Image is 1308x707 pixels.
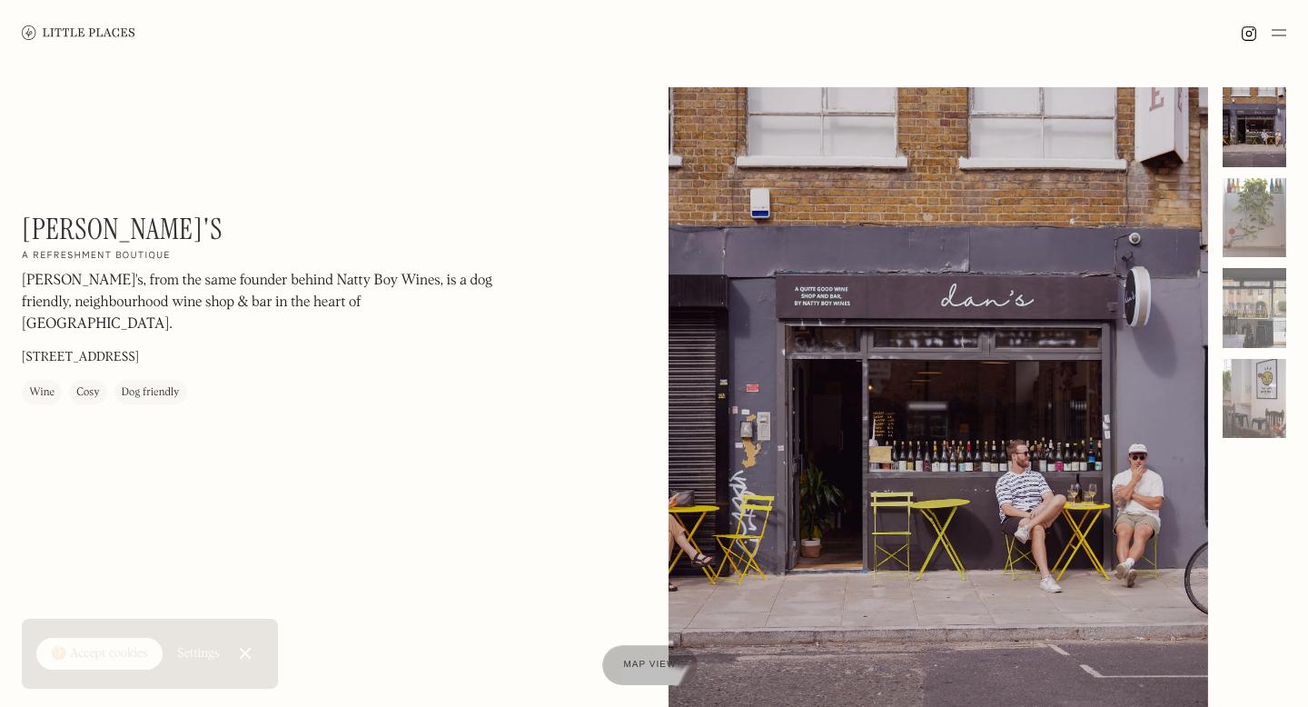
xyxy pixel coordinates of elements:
[29,384,54,403] div: Wine
[22,212,223,246] h1: [PERSON_NAME]'s
[244,653,245,654] div: Close Cookie Popup
[76,384,99,403] div: Cosy
[36,638,163,671] a: 🍪 Accept cookies
[51,645,148,663] div: 🍪 Accept cookies
[177,633,220,674] a: Settings
[177,647,220,660] div: Settings
[22,349,139,368] p: [STREET_ADDRESS]
[22,251,171,264] h2: A refreshment boutique
[22,271,512,336] p: [PERSON_NAME]'s, from the same founder behind Natty Boy Wines, is a dog friendly, neighbourhood w...
[624,660,677,670] span: Map view
[602,645,699,685] a: Map view
[122,384,180,403] div: Dog friendly
[227,635,263,672] a: Close Cookie Popup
